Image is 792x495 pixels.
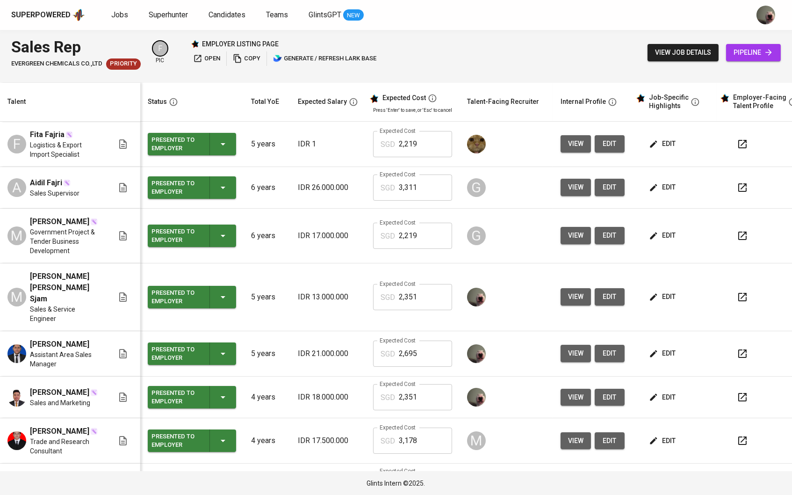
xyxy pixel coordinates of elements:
[602,291,617,303] span: edit
[651,230,676,241] span: edit
[647,432,679,450] button: edit
[651,392,676,403] span: edit
[151,387,202,408] div: Presented to Employer
[151,226,202,246] div: Presented to Employer
[148,342,236,365] button: Presented to Employer
[11,10,71,21] div: Superpowered
[595,345,625,362] a: edit
[148,96,167,108] div: Status
[568,138,583,150] span: view
[381,139,395,150] p: SGD
[30,227,102,255] span: Government Project & Tender Business Development
[151,287,202,307] div: Presented to Employer
[7,135,26,153] div: F
[561,389,591,406] button: view
[649,94,689,110] div: Job-Specific Highlights
[273,54,282,63] img: lark
[273,53,376,64] span: generate / refresh lark base
[251,348,283,359] p: 5 years
[251,435,283,446] p: 4 years
[30,437,102,456] span: Trade and Research Consultant
[148,133,236,155] button: Presented to Employer
[65,131,73,138] img: magic_wand.svg
[63,179,71,187] img: magic_wand.svg
[251,230,283,241] p: 6 years
[568,435,583,447] span: view
[381,231,395,242] p: SGD
[647,389,679,406] button: edit
[90,389,98,396] img: magic_wand.svg
[467,178,486,197] div: G
[30,305,102,323] span: Sales & Service Engineer
[655,47,711,58] span: view job details
[467,135,486,153] img: ec6c0910-f960-4a00-a8f8-c5744e41279e.jpg
[381,392,395,403] p: SGD
[381,182,395,194] p: SGD
[191,51,223,66] button: open
[266,10,288,19] span: Teams
[151,343,202,364] div: Presented to Employer
[30,339,89,350] span: [PERSON_NAME]
[381,436,395,447] p: SGD
[561,432,591,450] button: view
[373,107,452,114] p: Press 'Enter' to save, or 'Esc' to cancel
[647,227,679,244] button: edit
[30,398,90,408] span: Sales and Marketing
[106,58,141,70] div: New Job received from Demand Team
[595,288,625,306] button: edit
[298,348,358,359] p: IDR 21.000.000
[30,350,102,369] span: Assistant Area Sales Manager
[148,225,236,247] button: Presented to Employer
[561,227,591,244] button: view
[595,432,625,450] a: edit
[298,138,358,150] p: IDR 1
[72,8,85,22] img: app logo
[726,44,781,61] a: pipeline
[369,94,379,103] img: glints_star.svg
[595,389,625,406] button: edit
[251,182,283,193] p: 6 years
[90,218,98,226] img: magic_wand.svg
[382,94,426,102] div: Expected Cost
[30,140,102,159] span: Logistics & Export Import Specialist
[7,344,26,363] img: Muhammad Haekal Pahlevi
[651,138,676,150] span: edit
[568,291,583,303] span: view
[467,344,486,363] img: aji.muda@glints.com
[148,176,236,199] button: Presented to Employer
[7,178,26,197] div: A
[151,134,202,154] div: Presented to Employer
[733,94,786,110] div: Employer-Facing Talent Profile
[193,53,220,64] span: open
[266,9,290,21] a: Teams
[151,430,202,451] div: Presented to Employer
[568,230,583,241] span: view
[602,348,617,359] span: edit
[568,392,583,403] span: view
[647,135,679,153] button: edit
[30,387,89,398] span: [PERSON_NAME]
[756,6,775,24] img: aji.muda@glints.com
[651,435,676,447] span: edit
[298,230,358,241] p: IDR 17.000.000
[561,288,591,306] button: view
[251,138,283,150] p: 5 years
[191,40,199,48] img: Glints Star
[595,135,625,153] button: edit
[595,227,625,244] a: edit
[251,96,279,108] div: Total YoE
[209,9,247,21] a: Candidates
[230,51,263,66] button: copy
[151,177,202,198] div: Presented to Employer
[111,10,128,19] span: Jobs
[651,182,676,193] span: edit
[595,179,625,196] button: edit
[7,226,26,245] div: M
[7,96,26,108] div: Talent
[309,9,364,21] a: GlintsGPT NEW
[647,288,679,306] button: edit
[298,392,358,403] p: IDR 18.000.000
